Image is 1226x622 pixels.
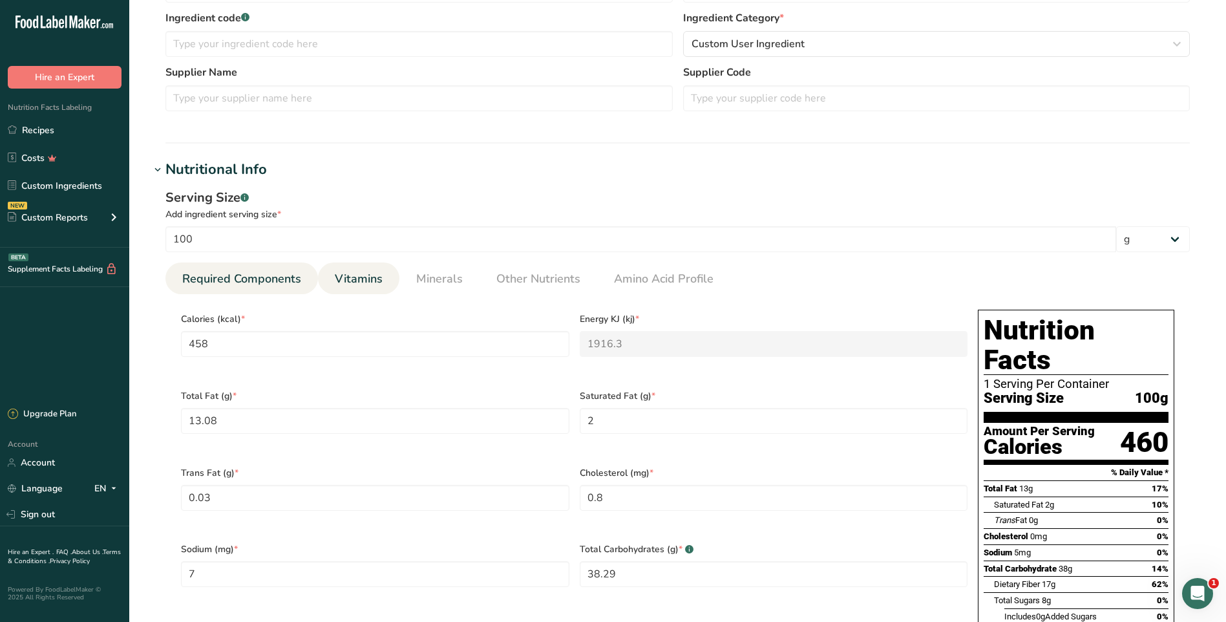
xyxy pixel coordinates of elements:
label: Supplier Name [165,65,673,80]
span: 1 [1209,578,1219,588]
span: Vitamins [335,270,383,288]
span: 8g [1042,595,1051,605]
span: Trans Fat (g) [181,466,569,480]
span: 5mg [1014,548,1031,557]
span: Energy KJ (kj) [580,312,968,326]
section: % Daily Value * [984,465,1168,480]
div: Add ingredient serving size [165,208,1190,221]
span: 13g [1019,484,1033,493]
div: Nutritional Info [165,159,267,180]
i: Trans [994,515,1015,525]
button: Custom User Ingredient [683,31,1190,57]
span: 2g [1045,500,1054,509]
a: FAQ . [56,548,72,557]
span: 38g [1059,564,1072,574]
span: Total Carbohydrate [984,564,1057,574]
span: 17g [1042,579,1055,589]
div: Powered By FoodLabelMaker © 2025 All Rights Reserved [8,586,122,601]
span: Cholesterol (mg) [580,466,968,480]
h1: Nutrition Facts [984,316,1168,375]
span: Includes Added Sugars [1004,612,1097,621]
span: 0% [1157,531,1168,541]
span: 0mg [1030,531,1047,541]
span: Total Sugars [994,595,1040,605]
span: Total Carbohydrates (g) [580,542,968,556]
span: Custom User Ingredient [692,36,805,52]
span: 17% [1152,484,1168,493]
span: Fat [994,515,1027,525]
div: 1 Serving Per Container [984,378,1168,391]
div: Custom Reports [8,211,88,224]
input: Type your supplier name here [165,85,673,111]
span: 0g [1036,612,1045,621]
div: Calories [984,438,1095,456]
button: Hire an Expert [8,66,122,89]
span: 10% [1152,500,1168,509]
span: Total Fat (g) [181,389,569,403]
span: 0% [1157,548,1168,557]
div: Serving Size [165,188,1190,208]
span: Other Nutrients [496,270,580,288]
span: 0% [1157,515,1168,525]
a: Privacy Policy [50,557,90,566]
div: BETA [8,253,28,261]
span: 14% [1152,564,1168,574]
input: Type your serving size here [165,226,1116,252]
span: 100g [1135,391,1168,407]
span: 62% [1152,579,1168,589]
span: Amino Acid Profile [614,270,713,288]
a: Hire an Expert . [8,548,54,557]
label: Supplier Code [683,65,1190,80]
label: Ingredient code [165,10,673,26]
span: 0% [1157,595,1168,605]
div: 460 [1120,425,1168,460]
a: Terms & Conditions . [8,548,121,566]
span: Minerals [416,270,463,288]
div: Upgrade Plan [8,408,76,421]
span: Required Components [182,270,301,288]
span: Dietary Fiber [994,579,1040,589]
span: 0% [1157,612,1168,621]
div: Amount Per Serving [984,425,1095,438]
span: Saturated Fat (g) [580,389,968,403]
label: Ingredient Category [683,10,1190,26]
span: Sodium (mg) [181,542,569,556]
a: Language [8,477,63,500]
span: Total Fat [984,484,1017,493]
iframe: Intercom live chat [1182,578,1213,609]
div: EN [94,481,122,497]
a: About Us . [72,548,103,557]
span: 0g [1029,515,1038,525]
span: Sodium [984,548,1012,557]
input: Type your supplier code here [683,85,1190,111]
div: NEW [8,202,27,209]
span: Serving Size [984,391,1064,407]
span: Calories (kcal) [181,312,569,326]
span: Saturated Fat [994,500,1043,509]
span: Cholesterol [984,531,1028,541]
input: Type your ingredient code here [165,31,673,57]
